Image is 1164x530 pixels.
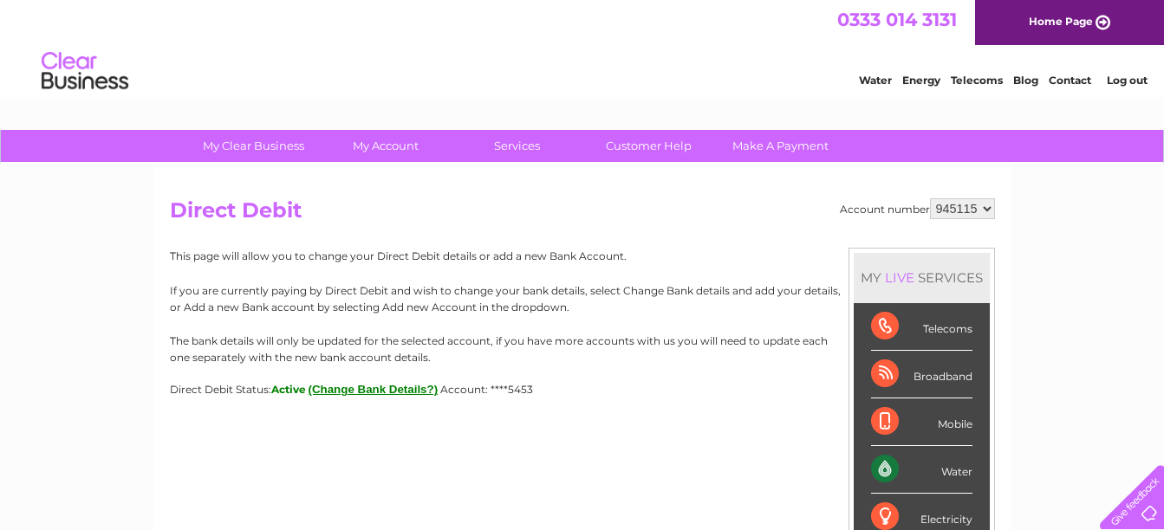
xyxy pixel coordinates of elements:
[1013,74,1038,87] a: Blog
[271,383,306,396] span: Active
[170,198,995,231] h2: Direct Debit
[314,130,457,162] a: My Account
[871,351,972,398] div: Broadband
[309,383,439,396] button: (Change Bank Details?)
[951,74,1003,87] a: Telecoms
[170,333,995,365] p: The bank details will only be updated for the selected account, if you have more accounts with us...
[173,10,992,84] div: Clear Business is a trading name of Verastar Limited (registered in [GEOGRAPHIC_DATA] No. 3667643...
[902,74,940,87] a: Energy
[170,248,995,264] p: This page will allow you to change your Direct Debit details or add a new Bank Account.
[577,130,720,162] a: Customer Help
[859,74,892,87] a: Water
[881,269,918,286] div: LIVE
[854,253,990,302] div: MY SERVICES
[837,9,957,30] a: 0333 014 3131
[871,303,972,351] div: Telecoms
[170,383,995,396] div: Direct Debit Status:
[871,446,972,494] div: Water
[1049,74,1091,87] a: Contact
[1107,74,1148,87] a: Log out
[182,130,325,162] a: My Clear Business
[445,130,589,162] a: Services
[709,130,852,162] a: Make A Payment
[170,282,995,315] p: If you are currently paying by Direct Debit and wish to change your bank details, select Change B...
[871,398,972,446] div: Mobile
[41,45,129,98] img: logo.png
[840,198,995,219] div: Account number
